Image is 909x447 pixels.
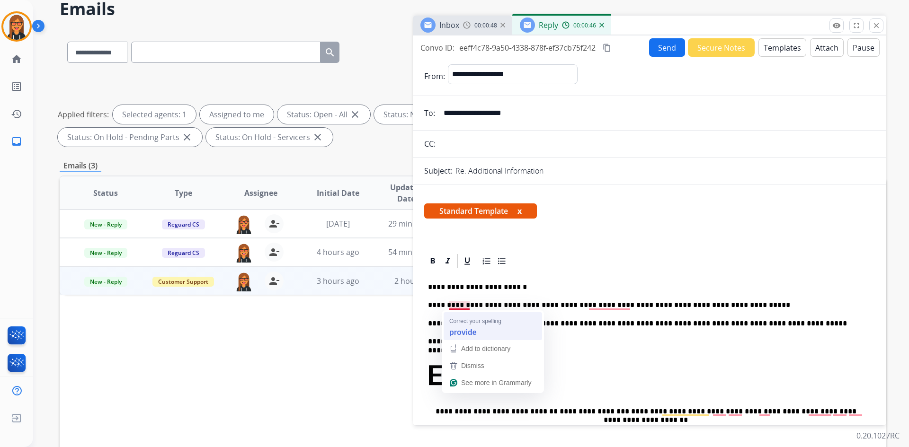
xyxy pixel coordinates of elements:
[872,21,881,30] mat-icon: close
[459,43,596,53] span: eeff4c78-9a50-4338-878f-ef37cb75f242
[206,128,333,147] div: Status: On Hold - Servicers
[317,276,359,286] span: 3 hours ago
[474,22,497,29] span: 00:00:48
[460,254,474,268] div: Underline
[3,13,30,40] img: avatar
[234,214,253,234] img: agent-avatar
[244,187,277,199] span: Assignee
[388,219,443,229] span: 29 minutes ago
[388,247,443,257] span: 54 minutes ago
[84,277,127,287] span: New - Reply
[84,219,127,229] span: New - Reply
[84,248,127,258] span: New - Reply
[426,254,440,268] div: Bold
[234,243,253,263] img: agent-avatar
[11,53,22,65] mat-icon: home
[810,38,844,57] button: Attach
[649,38,685,57] button: Send
[58,128,202,147] div: Status: On Hold - Pending Parts
[234,272,253,291] img: agent-avatar
[495,254,509,268] div: Bullet List
[517,205,522,217] button: x
[856,430,900,441] p: 0.20.1027RC
[152,277,214,287] span: Customer Support
[424,203,537,219] span: Standard Template
[11,136,22,147] mat-icon: inbox
[181,131,193,143] mat-icon: close
[424,165,453,176] p: Subject:
[852,21,861,30] mat-icon: fullscreen
[441,254,455,268] div: Italic
[424,138,436,149] p: CC:
[317,247,359,257] span: 4 hours ago
[424,70,445,82] p: From:
[439,20,459,30] span: Inbox
[573,22,596,29] span: 00:00:46
[326,219,350,229] span: [DATE]
[385,182,428,204] span: Updated Date
[758,38,806,57] button: Templates
[324,47,336,58] mat-icon: search
[58,109,109,120] p: Applied filters:
[832,21,841,30] mat-icon: remove_red_eye
[420,42,454,53] p: Convo ID:
[93,187,118,199] span: Status
[424,107,435,119] p: To:
[162,248,205,258] span: Reguard CS
[277,105,370,124] div: Status: Open - All
[268,218,280,229] mat-icon: person_remove
[847,38,880,57] button: Pause
[374,105,474,124] div: Status: New - Initial
[200,105,274,124] div: Assigned to me
[394,276,437,286] span: 2 hours ago
[11,81,22,92] mat-icon: list_alt
[60,160,101,172] p: Emails (3)
[312,131,323,143] mat-icon: close
[349,109,361,120] mat-icon: close
[113,105,196,124] div: Selected agents: 1
[603,44,611,52] mat-icon: content_copy
[480,254,494,268] div: Ordered List
[268,246,280,258] mat-icon: person_remove
[688,38,755,57] button: Secure Notes
[317,187,359,199] span: Initial Date
[539,20,558,30] span: Reply
[175,187,192,199] span: Type
[268,275,280,287] mat-icon: person_remove
[11,108,22,120] mat-icon: history
[162,219,205,229] span: Reguard CS
[455,165,544,176] p: Re: Additional Information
